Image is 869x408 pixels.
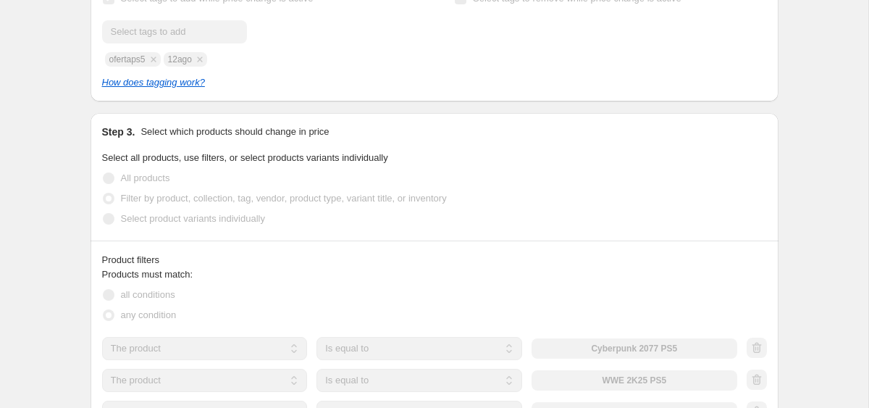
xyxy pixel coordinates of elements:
[140,125,329,139] p: Select which products should change in price
[121,213,265,224] span: Select product variants individually
[102,125,135,139] h2: Step 3.
[102,152,388,163] span: Select all products, use filters, or select products variants individually
[121,289,175,300] span: all conditions
[102,253,767,267] div: Product filters
[102,77,205,88] a: How does tagging work?
[102,269,193,280] span: Products must match:
[102,20,247,43] input: Select tags to add
[121,172,170,183] span: All products
[121,309,177,320] span: any condition
[121,193,447,204] span: Filter by product, collection, tag, vendor, product type, variant title, or inventory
